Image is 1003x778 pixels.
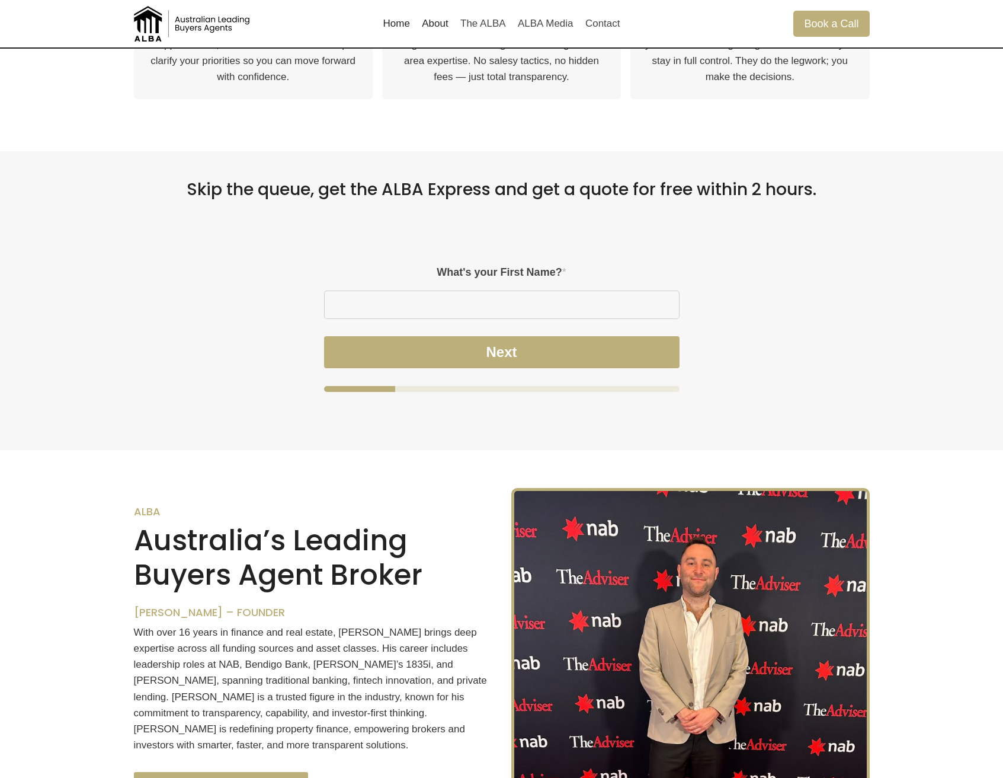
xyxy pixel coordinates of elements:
[793,11,869,36] a: Book a Call
[134,606,492,619] h6: [PERSON_NAME] – Founder
[512,9,579,38] a: ALBA Media
[324,266,680,279] label: What's your First Name?
[134,6,252,42] img: Australian Leading Buyers Agents
[377,9,626,38] nav: Primary Navigation
[134,524,492,592] h2: Australia’s Leading Buyers Agent Broker
[579,9,626,38] a: Contact
[377,9,416,38] a: Home
[416,9,454,38] a: About
[134,180,870,200] h2: Skip the queue, get the ALBA Express and get a quote for free within 2 hours.
[134,624,492,754] p: With over 16 years in finance and real estate, [PERSON_NAME] brings deep expertise across all fun...
[454,9,512,38] a: The ALBA
[134,505,492,518] h6: ALBA
[324,336,680,368] button: Next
